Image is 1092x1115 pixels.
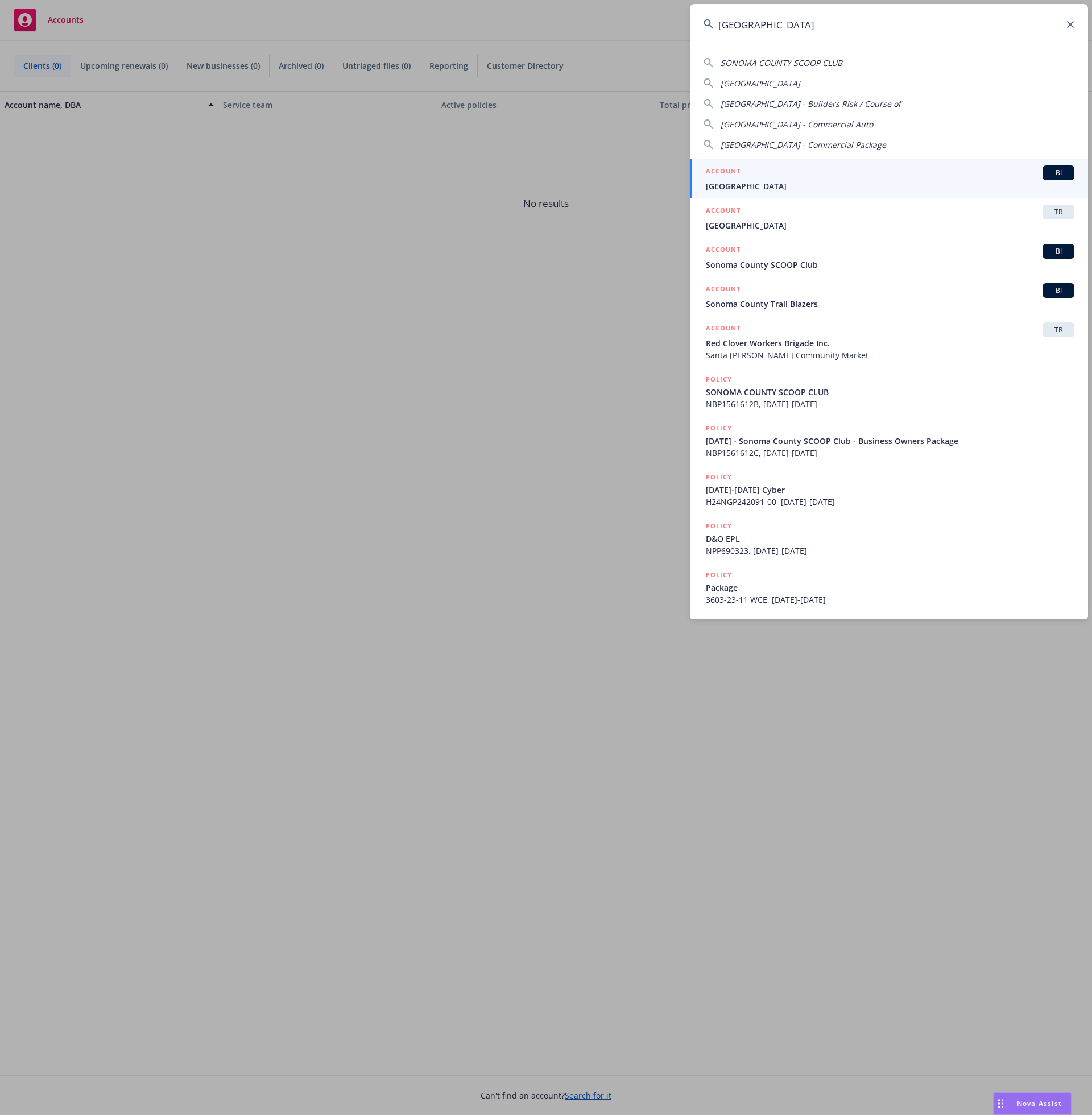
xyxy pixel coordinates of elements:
span: TR [1047,207,1070,217]
span: NPP690323, [DATE]-[DATE] [706,545,1074,557]
h5: ACCOUNT [706,165,741,179]
h5: ACCOUNT [706,205,741,218]
a: ACCOUNTBISonoma County Trail Blazers [690,277,1088,316]
span: [GEOGRAPHIC_DATA] [721,78,800,89]
span: TR [1047,325,1070,335]
a: ACCOUNTBISonoma County SCOOP Club [690,238,1088,277]
a: POLICYSONOMA COUNTY SCOOP CLUBNBP1561612B, [DATE]-[DATE] [690,367,1088,416]
span: Santa [PERSON_NAME] Community Market [706,349,1074,361]
span: [GEOGRAPHIC_DATA] - Commercial Auto [721,119,873,130]
input: Search... [690,4,1088,45]
span: [GEOGRAPHIC_DATA] [706,219,1074,231]
span: [GEOGRAPHIC_DATA] - Commercial Package [721,139,886,150]
h5: ACCOUNT [706,322,741,336]
span: Nova Assist [1017,1099,1062,1108]
span: BI [1047,168,1070,178]
span: [GEOGRAPHIC_DATA] - Builders Risk / Course of [721,98,901,109]
a: ACCOUNTTRRed Clover Workers Brigade Inc.Santa [PERSON_NAME] Community Market [690,316,1088,367]
span: [DATE] - Sonoma County SCOOP Club - Business Owners Package [706,435,1074,447]
span: SONOMA COUNTY SCOOP CLUB [721,57,842,68]
h5: POLICY [706,520,732,532]
span: SONOMA COUNTY SCOOP CLUB [706,386,1074,398]
span: H24NGP242091-00, [DATE]-[DATE] [706,496,1074,508]
span: [GEOGRAPHIC_DATA] [706,180,1074,192]
h5: ACCOUNT [706,244,741,258]
h5: POLICY [706,374,732,385]
span: NBP1561612C, [DATE]-[DATE] [706,447,1074,459]
h5: POLICY [706,422,732,434]
a: POLICYPackage3603-23-11 WCE, [DATE]-[DATE] [690,563,1088,612]
span: NBP1561612B, [DATE]-[DATE] [706,398,1074,410]
span: Sonoma County SCOOP Club [706,259,1074,271]
span: 3603-23-11 WCE, [DATE]-[DATE] [706,594,1074,606]
span: Package [706,582,1074,594]
button: Nova Assist [993,1092,1072,1115]
h5: ACCOUNT [706,283,741,297]
span: [DATE]-[DATE] Cyber [706,484,1074,496]
span: Red Clover Workers Brigade Inc. [706,337,1074,349]
a: ACCOUNTTR[GEOGRAPHIC_DATA] [690,198,1088,238]
span: BI [1047,246,1070,256]
h5: POLICY [706,569,732,581]
a: POLICYD&O EPLNPP690323, [DATE]-[DATE] [690,514,1088,563]
a: POLICY[DATE] - Sonoma County SCOOP Club - Business Owners PackageNBP1561612C, [DATE]-[DATE] [690,416,1088,465]
div: Drag to move [994,1093,1008,1114]
a: POLICY[DATE]-[DATE] CyberH24NGP242091-00, [DATE]-[DATE] [690,465,1088,514]
a: ACCOUNTBI[GEOGRAPHIC_DATA] [690,159,1088,198]
span: Sonoma County Trail Blazers [706,298,1074,310]
span: BI [1047,285,1070,296]
h5: POLICY [706,471,732,483]
span: D&O EPL [706,533,1074,545]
